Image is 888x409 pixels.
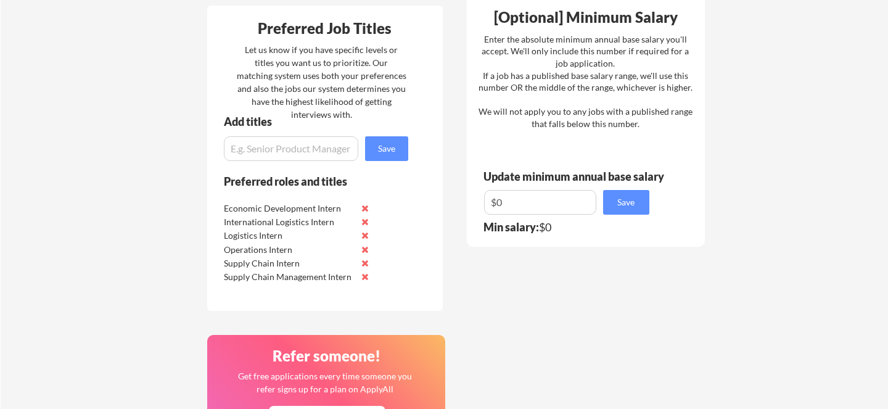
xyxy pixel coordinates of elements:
button: Save [365,136,408,161]
div: Economic Development Intern [224,202,354,215]
div: Preferred Job Titles [210,21,440,36]
div: Supply Chain Intern [224,257,354,270]
div: International Logistics Intern [224,216,354,228]
div: $0 [483,221,657,233]
div: Logistics Intern [224,229,354,242]
div: Add titles [224,116,398,127]
div: Operations Intern [224,244,354,256]
div: Preferred roles and titles [224,176,392,187]
div: Enter the absolute minimum annual base salary you'll accept. We'll only include this number if re... [479,33,693,130]
input: E.g. Senior Product Manager [224,136,358,161]
button: Save [603,190,649,215]
div: Refer someone! [212,349,442,363]
input: E.g. $100,000 [484,190,596,215]
div: Get free applications every time someone you refer signs up for a plan on ApplyAll [237,370,413,395]
div: [Optional] Minimum Salary [471,10,701,25]
div: Update minimum annual base salary [483,171,668,182]
div: Supply Chain Management Intern [224,271,354,283]
div: Let us know if you have specific levels or titles you want us to prioritize. Our matching system ... [237,43,406,121]
strong: Min salary: [483,220,539,234]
